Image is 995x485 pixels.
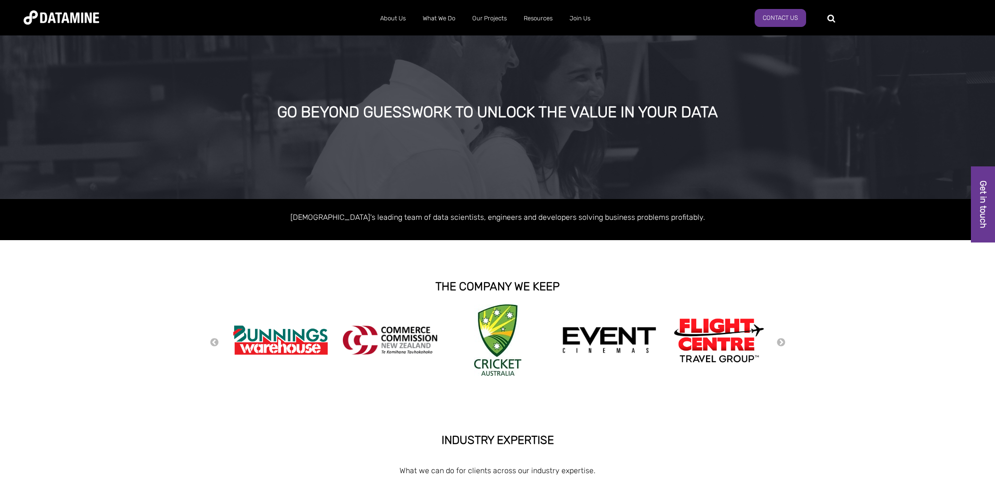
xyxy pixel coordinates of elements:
div: GO BEYOND GUESSWORK TO UNLOCK THE VALUE IN YOUR DATA [111,104,883,121]
strong: THE COMPANY WE KEEP [435,280,560,293]
a: What We Do [414,6,464,31]
button: Previous [210,338,219,348]
img: Flight Centre [672,316,766,364]
a: Join Us [561,6,599,31]
img: commercecommission [343,326,437,355]
img: event cinemas [562,327,656,354]
strong: INDUSTRY EXPERTISE [442,433,554,447]
img: Datamine [24,10,99,25]
button: Next [776,338,786,348]
a: Resources [515,6,561,31]
img: Cricket Australia [474,304,521,376]
a: About Us [372,6,414,31]
a: Our Projects [464,6,515,31]
img: Bunnings Warehouse [233,322,328,358]
a: Get in touch [971,166,995,242]
span: What we can do for clients across our industry expertise. [400,466,595,475]
a: Contact Us [755,9,806,27]
p: [DEMOGRAPHIC_DATA]'s leading team of data scientists, engineers and developers solving business p... [229,211,767,224]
